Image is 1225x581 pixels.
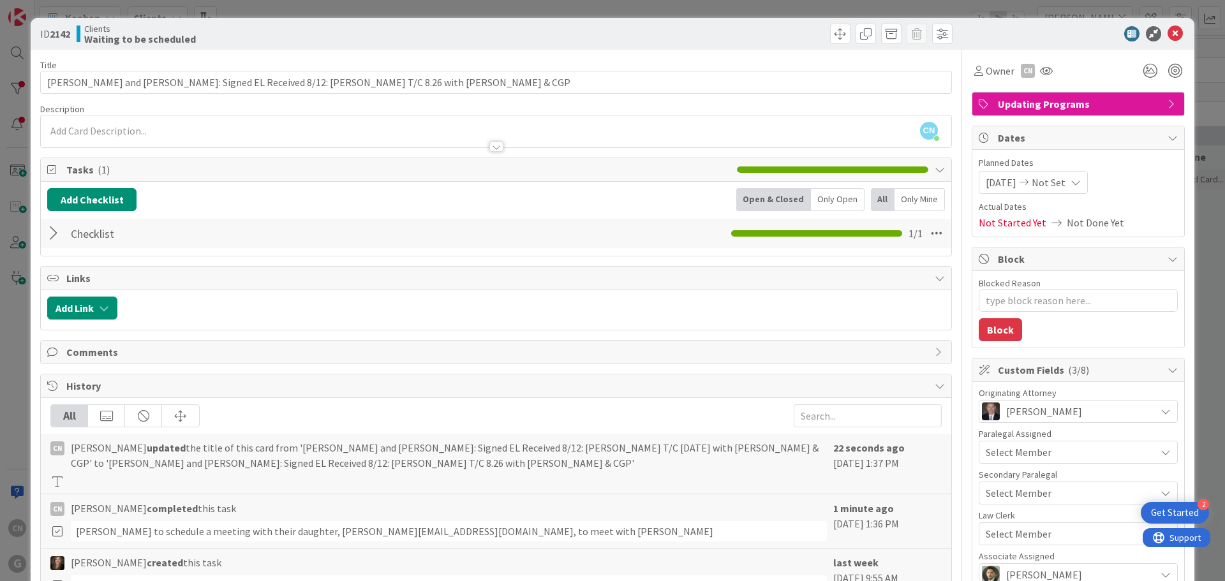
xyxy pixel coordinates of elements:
[1006,404,1082,419] span: [PERSON_NAME]
[147,556,183,569] b: created
[998,362,1161,378] span: Custom Fields
[982,402,1000,420] img: BG
[1198,499,1209,510] div: 2
[736,188,811,211] div: Open & Closed
[833,440,942,487] div: [DATE] 1:37 PM
[66,222,353,245] input: Add Checklist...
[66,378,928,393] span: History
[998,96,1161,112] span: Updating Programs
[833,502,894,515] b: 1 minute ago
[833,556,879,569] b: last week
[979,511,1178,520] div: Law Clerk
[40,103,84,115] span: Description
[811,188,865,211] div: Only Open
[1067,215,1124,230] span: Not Done Yet
[47,297,117,320] button: Add Link
[986,445,1051,460] span: Select Member
[1151,506,1199,519] div: Get Started
[920,122,938,140] span: CN
[50,502,64,516] div: CN
[979,215,1046,230] span: Not Started Yet
[979,277,1041,289] label: Blocked Reason
[71,555,221,570] span: [PERSON_NAME] this task
[979,388,1178,397] div: Originating Attorney
[50,556,64,570] img: SB
[66,162,731,177] span: Tasks
[1032,175,1065,190] span: Not Set
[895,188,945,211] div: Only Mine
[871,188,895,211] div: All
[979,429,1178,438] div: Paralegal Assigned
[40,71,952,94] input: type card name here...
[794,404,942,427] input: Search...
[50,27,70,40] b: 2142
[986,485,1051,501] span: Select Member
[833,441,905,454] b: 22 seconds ago
[66,344,928,360] span: Comments
[979,552,1178,561] div: Associate Assigned
[66,270,928,286] span: Links
[1141,502,1209,524] div: Open Get Started checklist, remaining modules: 2
[40,59,57,71] label: Title
[1068,364,1089,376] span: ( 3/8 )
[40,26,70,41] span: ID
[979,156,1178,170] span: Planned Dates
[51,405,88,427] div: All
[833,501,942,541] div: [DATE] 1:36 PM
[979,318,1022,341] button: Block
[84,34,196,44] b: Waiting to be scheduled
[98,163,110,176] span: ( 1 )
[71,440,827,471] span: [PERSON_NAME] the title of this card from '[PERSON_NAME] and [PERSON_NAME]: Signed EL Received 8/...
[986,175,1016,190] span: [DATE]
[84,24,196,34] span: Clients
[27,2,58,17] span: Support
[147,502,198,515] b: completed
[986,526,1051,541] span: Select Member
[979,470,1178,479] div: Secondary Paralegal
[986,63,1014,78] span: Owner
[147,441,186,454] b: updated
[71,521,827,541] div: [PERSON_NAME] to schedule a meeting with their daughter, [PERSON_NAME][EMAIL_ADDRESS][DOMAIN_NAME...
[998,130,1161,145] span: Dates
[998,251,1161,267] span: Block
[909,226,923,241] span: 1 / 1
[979,200,1178,214] span: Actual Dates
[1021,64,1035,78] div: CN
[47,188,137,211] button: Add Checklist
[71,501,236,516] span: [PERSON_NAME] this task
[50,441,64,455] div: CN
